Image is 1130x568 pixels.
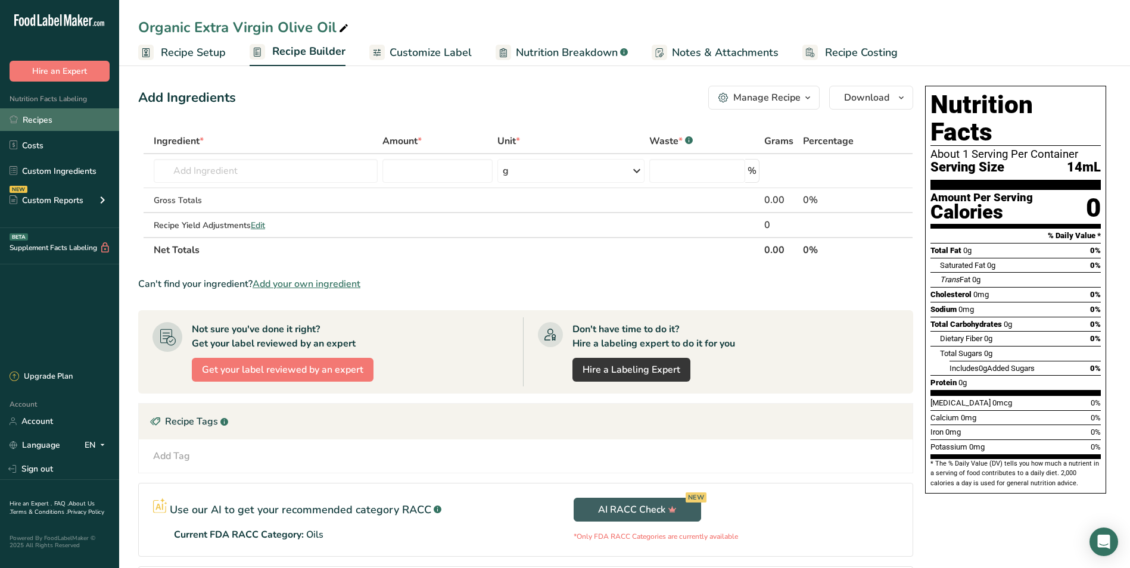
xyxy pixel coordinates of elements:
span: Dietary Fiber [940,334,982,343]
a: Customize Label [369,39,472,66]
i: Trans [940,275,960,284]
span: 0% [1090,305,1101,314]
span: 0% [1090,334,1101,343]
a: Terms & Conditions . [10,508,67,516]
span: 0% [1090,290,1101,299]
div: Add Ingredients [138,88,236,108]
div: BETA [10,233,28,241]
a: Recipe Setup [138,39,226,66]
div: Upgrade Plan [10,371,73,383]
span: 0g [984,349,992,358]
div: NEW [686,492,706,503]
button: Hire an Expert [10,61,110,82]
span: Ingredient [154,134,204,148]
span: Nutrition Breakdown [516,45,618,61]
span: 0g [963,246,972,255]
span: 0mcg [992,398,1012,407]
span: Iron [930,427,944,436]
p: Current FDA RACC Category: [174,528,304,542]
span: Recipe Builder [272,43,345,60]
div: 0% [803,193,875,207]
th: 0% [801,237,877,262]
p: *Only FDA RACC Categories are currently available [574,531,899,542]
span: Notes & Attachments [672,45,779,61]
span: Total Carbohydrates [930,320,1002,329]
span: 0% [1090,320,1101,329]
span: Edit [251,220,265,231]
section: * The % Daily Value (DV) tells you how much a nutrient in a serving of food contributes to a dail... [930,459,1101,488]
th: Net Totals [151,237,762,262]
span: 0g [1004,320,1012,329]
button: Get your label reviewed by an expert [192,358,373,382]
span: Total Fat [930,246,961,255]
span: 0mg [969,442,985,451]
div: Recipe Yield Adjustments [154,219,378,232]
span: 0% [1090,261,1101,270]
span: Sodium [930,305,957,314]
span: Amount [382,134,422,148]
div: Add Tag [153,449,190,463]
span: 0% [1091,427,1101,436]
span: 0% [1091,398,1101,407]
div: Recipe Tags [139,404,913,439]
span: 0mg [958,305,974,314]
span: 0% [1090,246,1101,255]
a: Recipe Builder [250,38,345,67]
div: Amount Per Serving [930,192,1033,204]
span: [MEDICAL_DATA] [930,398,991,407]
span: 0g [979,364,987,373]
h1: Nutrition Facts [930,91,1101,146]
p: Oils [306,528,323,542]
span: Percentage [803,134,854,148]
div: 0.00 [764,193,798,207]
span: Download [844,90,889,105]
button: Manage Recipe [708,86,820,110]
span: Saturated Fat [940,261,985,270]
span: Calcium [930,413,959,422]
div: Manage Recipe [733,90,801,105]
span: 14mL [1067,160,1101,175]
a: About Us . [10,500,95,516]
span: Add your own ingredient [253,277,360,291]
span: Unit [497,134,520,148]
span: 0g [972,275,980,284]
div: Waste [649,134,693,148]
input: Add Ingredient [154,159,378,183]
span: 0g [958,378,967,387]
span: 0g [987,261,995,270]
span: Fat [940,275,970,284]
span: Recipe Costing [825,45,898,61]
span: Grams [764,134,793,148]
span: Cholesterol [930,290,972,299]
div: Powered By FoodLabelMaker © 2025 All Rights Reserved [10,535,110,549]
th: 0.00 [762,237,801,262]
div: Open Intercom Messenger [1089,528,1118,556]
span: Includes Added Sugars [950,364,1035,373]
button: Download [829,86,913,110]
span: 0% [1091,442,1101,451]
button: AI RACC Check NEW [574,498,701,522]
span: 0g [984,334,992,343]
span: 0mg [973,290,989,299]
div: NEW [10,186,27,193]
span: Total Sugars [940,349,982,358]
span: Customize Label [390,45,472,61]
span: Serving Size [930,160,1004,175]
span: 0% [1090,364,1101,373]
span: Potassium [930,442,967,451]
span: Get your label reviewed by an expert [202,363,363,377]
a: Hire a Labeling Expert [572,358,690,382]
div: Custom Reports [10,194,83,207]
div: Organic Extra Virgin Olive Oil [138,17,351,38]
a: Notes & Attachments [652,39,779,66]
span: 0mg [961,413,976,422]
span: AI RACC Check [598,503,677,517]
span: Protein [930,378,957,387]
span: 0mg [945,427,961,436]
section: % Daily Value * [930,229,1101,243]
a: Language [10,435,60,455]
div: 0 [1086,192,1101,224]
a: Nutrition Breakdown [496,39,628,66]
a: Recipe Costing [802,39,898,66]
div: EN [85,438,110,452]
